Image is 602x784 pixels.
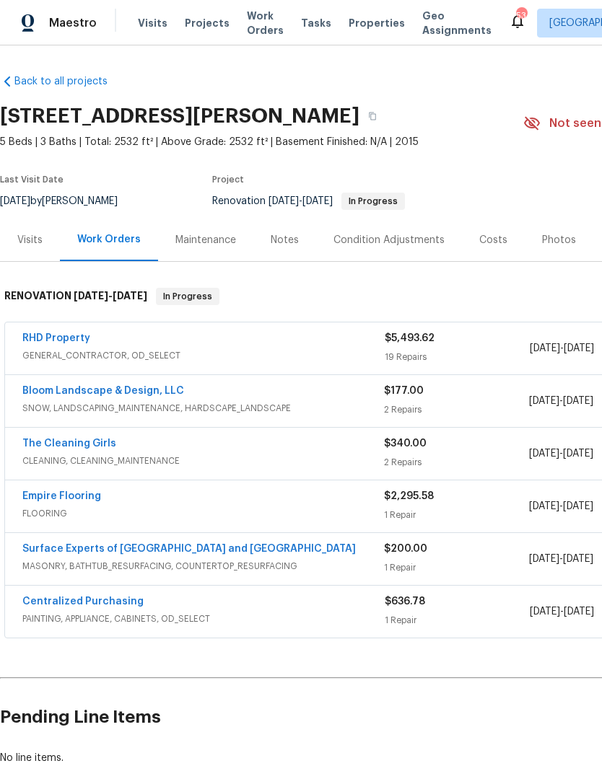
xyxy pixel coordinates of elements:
[247,9,284,38] span: Work Orders
[175,233,236,247] div: Maintenance
[22,491,101,501] a: Empire Flooring
[49,16,97,30] span: Maestro
[529,446,593,461] span: -
[77,232,141,247] div: Work Orders
[529,501,559,511] span: [DATE]
[22,454,384,468] span: CLEANING, CLEANING_MAINTENANCE
[22,506,384,521] span: FLOORING
[138,16,167,30] span: Visits
[269,196,333,206] span: -
[529,394,593,408] span: -
[333,233,445,247] div: Condition Adjustments
[385,350,530,364] div: 19 Repairs
[422,9,492,38] span: Geo Assignments
[563,501,593,511] span: [DATE]
[157,289,218,304] span: In Progress
[384,455,528,470] div: 2 Repairs
[74,291,108,301] span: [DATE]
[22,544,356,554] a: Surface Experts of [GEOGRAPHIC_DATA] and [GEOGRAPHIC_DATA]
[4,288,147,305] h6: RENOVATION
[343,197,403,206] span: In Progress
[212,175,244,184] span: Project
[22,612,385,626] span: PAINTING, APPLIANCE, CABINETS, OD_SELECT
[113,291,147,301] span: [DATE]
[530,604,594,619] span: -
[564,343,594,353] span: [DATE]
[385,596,425,607] span: $636.78
[271,233,299,247] div: Notes
[185,16,230,30] span: Projects
[22,401,384,415] span: SNOW, LANDSCAPING_MAINTENANCE, HARDSCAPE_LANDSCAPE
[530,607,560,617] span: [DATE]
[212,196,405,206] span: Renovation
[563,449,593,459] span: [DATE]
[22,386,184,396] a: Bloom Landscape & Design, LLC
[563,554,593,564] span: [DATE]
[384,508,528,522] div: 1 Repair
[22,596,144,607] a: Centralized Purchasing
[563,396,593,406] span: [DATE]
[302,196,333,206] span: [DATE]
[384,544,427,554] span: $200.00
[479,233,507,247] div: Costs
[385,333,435,343] span: $5,493.62
[22,439,116,449] a: The Cleaning Girls
[564,607,594,617] span: [DATE]
[349,16,405,30] span: Properties
[17,233,43,247] div: Visits
[384,439,427,449] span: $340.00
[384,491,434,501] span: $2,295.58
[385,613,530,627] div: 1 Repair
[530,343,560,353] span: [DATE]
[529,449,559,459] span: [DATE]
[22,559,384,573] span: MASONRY, BATHTUB_RESURFACING, COUNTERTOP_RESURFACING
[269,196,299,206] span: [DATE]
[22,333,90,343] a: RHD Property
[529,396,559,406] span: [DATE]
[529,552,593,566] span: -
[530,341,594,356] span: -
[529,499,593,514] span: -
[22,348,385,363] span: GENERAL_CONTRACTOR, OD_SELECT
[384,560,528,575] div: 1 Repair
[359,103,385,129] button: Copy Address
[384,402,528,417] div: 2 Repairs
[301,18,331,28] span: Tasks
[384,386,424,396] span: $177.00
[542,233,576,247] div: Photos
[74,291,147,301] span: -
[516,9,526,23] div: 53
[529,554,559,564] span: [DATE]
